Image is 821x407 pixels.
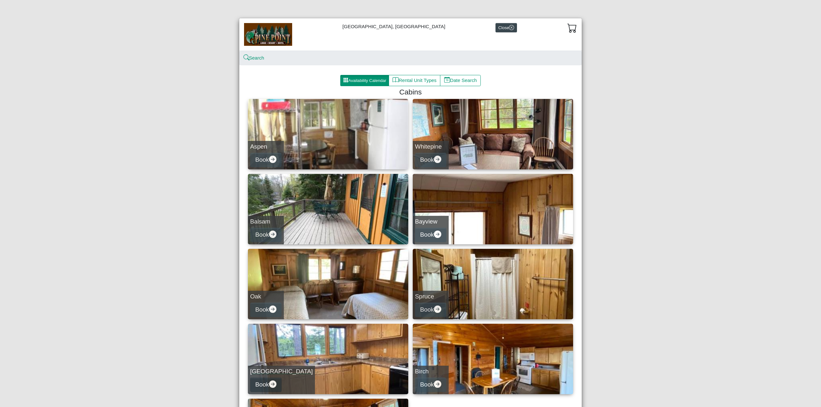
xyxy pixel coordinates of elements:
[389,75,440,86] button: bookRental Unit Types
[250,293,282,300] h5: Oak
[415,293,446,300] h5: Spruce
[269,231,276,238] svg: arrow right circle fill
[415,378,446,392] button: Bookarrow right circle fill
[269,305,276,313] svg: arrow right circle fill
[250,143,282,151] h5: Aspen
[239,18,582,51] div: [GEOGRAPHIC_DATA], [GEOGRAPHIC_DATA]
[415,368,446,375] h5: Birch
[250,378,282,392] button: Bookarrow right circle fill
[415,218,446,225] h5: Bayview
[509,25,514,30] svg: x circle
[250,153,282,167] button: Bookarrow right circle fill
[340,75,389,86] button: grid3x3 gap fillAvailability Calendar
[415,143,446,151] h5: Whitepine
[250,368,313,375] h5: [GEOGRAPHIC_DATA]
[567,23,577,33] svg: cart
[434,231,441,238] svg: arrow right circle fill
[343,77,348,83] svg: grid3x3 gap fill
[434,156,441,163] svg: arrow right circle fill
[269,380,276,388] svg: arrow right circle fill
[250,228,282,242] button: Bookarrow right circle fill
[250,218,282,225] h5: Balsam
[250,88,571,96] h4: Cabins
[434,380,441,388] svg: arrow right circle fill
[415,228,446,242] button: Bookarrow right circle fill
[244,55,249,60] svg: search
[495,23,517,32] button: Closex circle
[444,77,450,83] svg: calendar date
[434,305,441,313] svg: arrow right circle fill
[250,303,282,317] button: Bookarrow right circle fill
[269,156,276,163] svg: arrow right circle fill
[415,303,446,317] button: Bookarrow right circle fill
[244,23,292,45] img: b144ff98-a7e1-49bd-98da-e9ae77355310.jpg
[244,55,264,61] a: searchSearch
[393,77,399,83] svg: book
[415,153,446,167] button: Bookarrow right circle fill
[440,75,481,86] button: calendar dateDate Search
